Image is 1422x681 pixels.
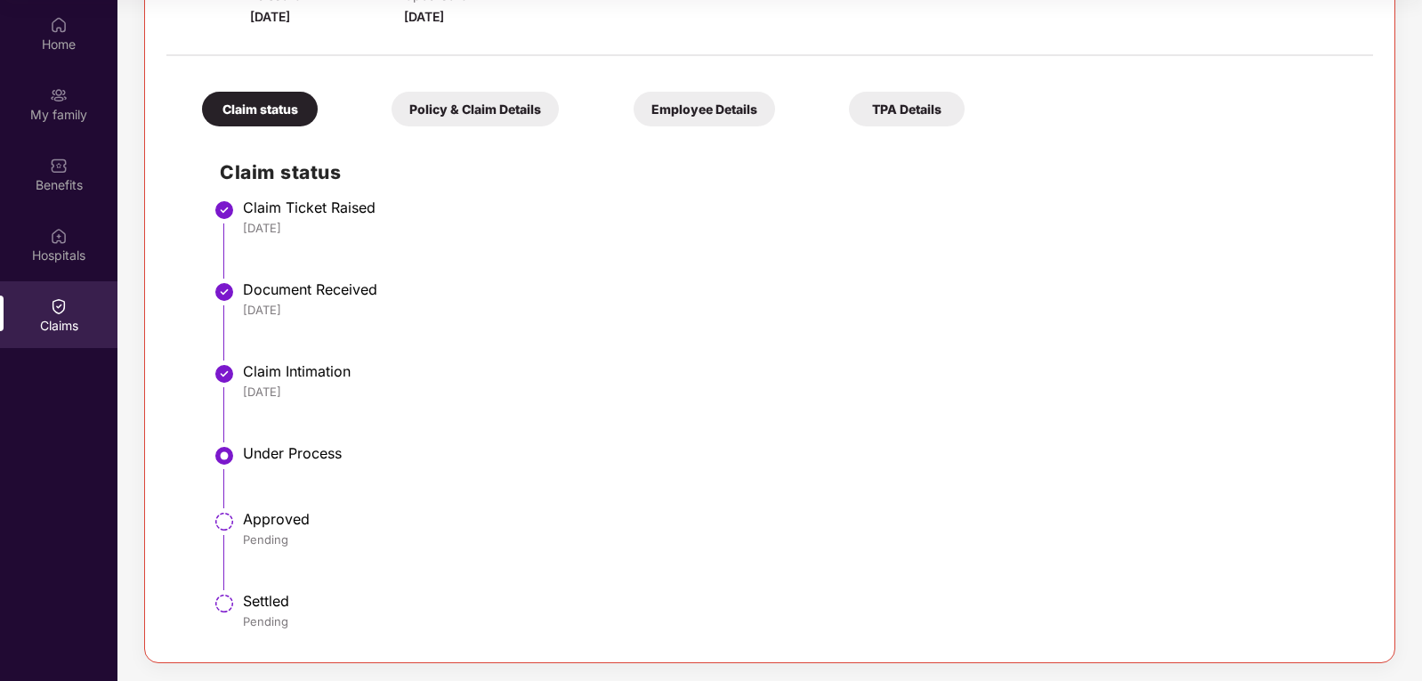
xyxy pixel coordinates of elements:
div: Under Process [243,444,1355,462]
img: svg+xml;base64,PHN2ZyBpZD0iU3RlcC1Eb25lLTMyeDMyIiB4bWxucz0iaHR0cDovL3d3dy53My5vcmcvMjAwMC9zdmciIH... [214,199,235,221]
div: Employee Details [634,92,775,126]
div: Policy & Claim Details [392,92,559,126]
img: svg+xml;base64,PHN2ZyBpZD0iU3RlcC1QZW5kaW5nLTMyeDMyIiB4bWxucz0iaHR0cDovL3d3dy53My5vcmcvMjAwMC9zdm... [214,511,235,532]
span: [DATE] [250,9,290,24]
span: [DATE] [404,9,444,24]
img: svg+xml;base64,PHN2ZyBpZD0iU3RlcC1BY3RpdmUtMzJ4MzIiIHhtbG5zPSJodHRwOi8vd3d3LnczLm9yZy8yMDAwL3N2Zy... [214,445,235,466]
div: [DATE] [243,384,1355,400]
div: Pending [243,613,1355,629]
img: svg+xml;base64,PHN2ZyBpZD0iU3RlcC1Eb25lLTMyeDMyIiB4bWxucz0iaHR0cDovL3d3dy53My5vcmcvMjAwMC9zdmciIH... [214,363,235,385]
img: svg+xml;base64,PHN2ZyBpZD0iQmVuZWZpdHMiIHhtbG5zPSJodHRwOi8vd3d3LnczLm9yZy8yMDAwL3N2ZyIgd2lkdGg9Ij... [50,157,68,174]
div: Settled [243,592,1355,610]
div: TPA Details [849,92,965,126]
div: Approved [243,510,1355,528]
div: Claim Intimation [243,362,1355,380]
img: svg+xml;base64,PHN2ZyBpZD0iSG9zcGl0YWxzIiB4bWxucz0iaHR0cDovL3d3dy53My5vcmcvMjAwMC9zdmciIHdpZHRoPS... [50,227,68,245]
div: Claim status [202,92,318,126]
img: svg+xml;base64,PHN2ZyB3aWR0aD0iMjAiIGhlaWdodD0iMjAiIHZpZXdCb3g9IjAgMCAyMCAyMCIgZmlsbD0ibm9uZSIgeG... [50,86,68,104]
div: Pending [243,531,1355,547]
img: svg+xml;base64,PHN2ZyBpZD0iU3RlcC1Eb25lLTMyeDMyIiB4bWxucz0iaHR0cDovL3d3dy53My5vcmcvMjAwMC9zdmciIH... [214,281,235,303]
img: svg+xml;base64,PHN2ZyBpZD0iU3RlcC1QZW5kaW5nLTMyeDMyIiB4bWxucz0iaHR0cDovL3d3dy53My5vcmcvMjAwMC9zdm... [214,593,235,614]
div: Document Received [243,280,1355,298]
img: svg+xml;base64,PHN2ZyBpZD0iQ2xhaW0iIHhtbG5zPSJodHRwOi8vd3d3LnczLm9yZy8yMDAwL3N2ZyIgd2lkdGg9IjIwIi... [50,297,68,315]
div: [DATE] [243,302,1355,318]
div: Claim Ticket Raised [243,199,1355,216]
div: [DATE] [243,220,1355,236]
img: svg+xml;base64,PHN2ZyBpZD0iSG9tZSIgeG1sbnM9Imh0dHA6Ly93d3cudzMub3JnLzIwMDAvc3ZnIiB3aWR0aD0iMjAiIG... [50,16,68,34]
h2: Claim status [220,158,1355,187]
